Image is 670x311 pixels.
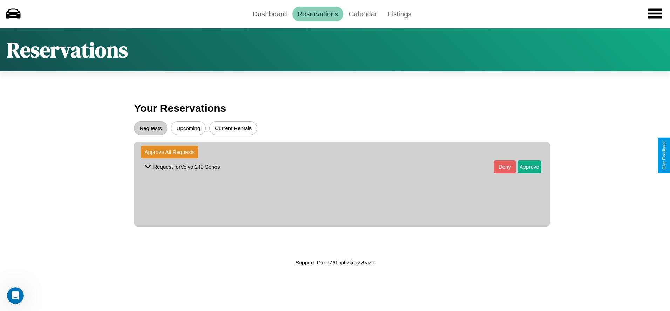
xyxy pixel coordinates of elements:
[141,146,198,158] button: Approve All Requests
[382,7,417,21] a: Listings
[7,287,24,304] iframe: Intercom live chat
[343,7,382,21] a: Calendar
[292,7,344,21] a: Reservations
[153,162,220,171] p: Request for Volvo 240 Series
[518,160,541,173] button: Approve
[209,121,257,135] button: Current Rentals
[7,35,128,64] h1: Reservations
[494,160,516,173] button: Deny
[134,121,167,135] button: Requests
[295,258,374,267] p: Support ID: me761hpfssjcu7v9aza
[662,141,666,170] div: Give Feedback
[171,121,206,135] button: Upcoming
[134,99,536,118] h3: Your Reservations
[247,7,292,21] a: Dashboard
